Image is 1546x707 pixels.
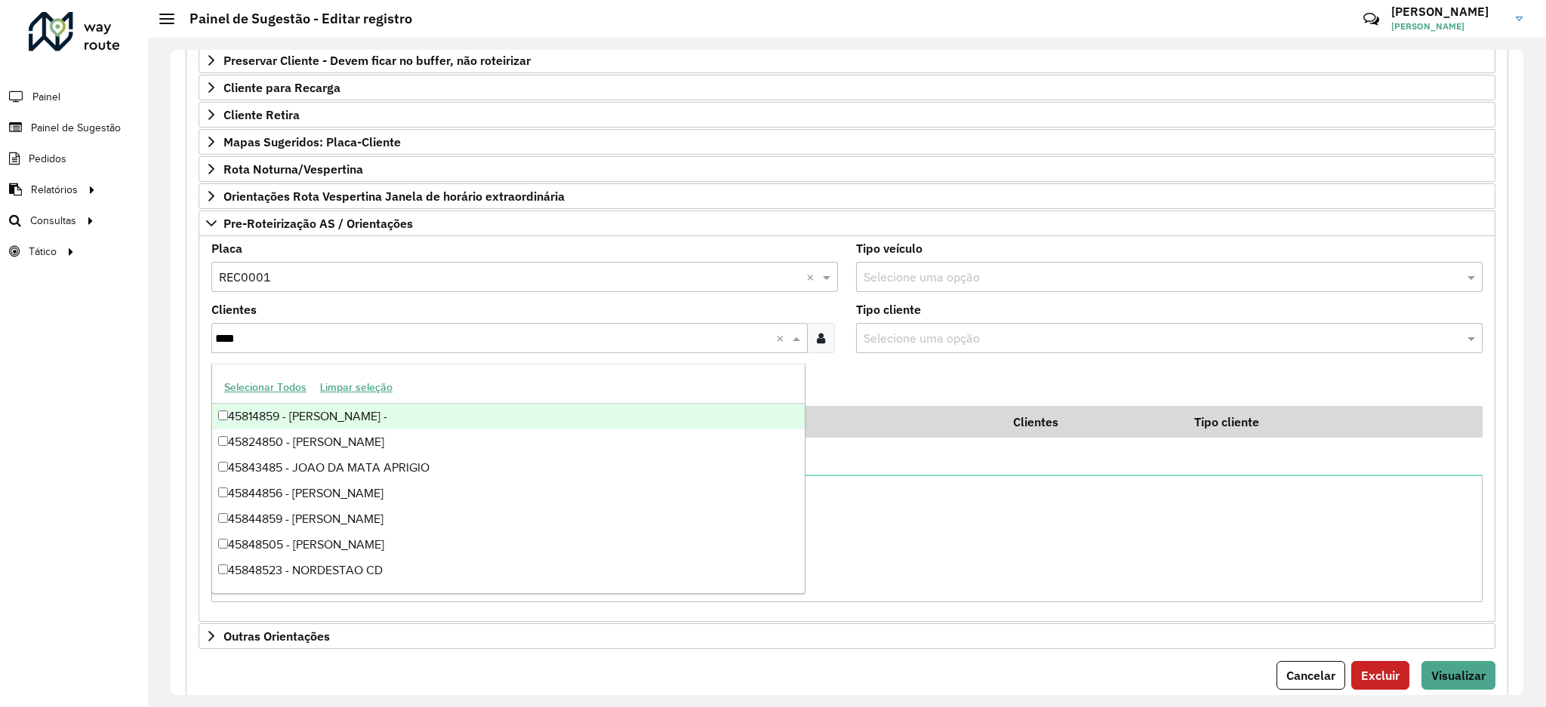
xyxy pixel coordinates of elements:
label: Clientes [211,300,257,318]
span: Cliente para Recarga [223,81,340,94]
span: Preservar Cliente - Devem ficar no buffer, não roteirizar [223,54,531,66]
span: Painel de Sugestão [31,120,121,136]
a: Rota Noturna/Vespertina [199,156,1495,182]
a: Preservar Cliente - Devem ficar no buffer, não roteirizar [199,48,1495,73]
div: 45844859 - [PERSON_NAME] [212,506,805,532]
div: 45843485 - JOAO DA MATA APRIGIO [212,455,805,481]
span: Pre-Roteirização AS / Orientações [223,217,413,229]
div: 45848524 - [GEOGRAPHIC_DATA] [212,583,805,609]
button: Excluir [1351,661,1409,690]
span: Clear all [776,329,789,347]
label: Tipo veículo [856,239,922,257]
a: Contato Rápido [1355,3,1387,35]
h3: [PERSON_NAME] [1391,5,1504,19]
ng-dropdown-panel: Options list [211,364,805,594]
span: Excluir [1361,668,1400,683]
span: Relatórios [31,182,78,198]
a: Cliente Retira [199,102,1495,128]
h2: Painel de Sugestão - Editar registro [174,11,412,27]
th: Tipo cliente [1184,406,1418,438]
span: Pedidos [29,151,66,167]
button: Selecionar Todos [217,376,313,399]
a: Orientações Rota Vespertina Janela de horário extraordinária [199,183,1495,209]
span: Orientações Rota Vespertina Janela de horário extraordinária [223,190,565,202]
label: Tipo cliente [856,300,921,318]
button: Visualizar [1421,661,1495,690]
span: Clear all [806,268,819,286]
div: 45844856 - [PERSON_NAME] [212,481,805,506]
span: [PERSON_NAME] [1391,20,1504,33]
a: Mapas Sugeridos: Placa-Cliente [199,129,1495,155]
div: 45848505 - [PERSON_NAME] [212,532,805,558]
span: Visualizar [1431,668,1486,683]
span: Tático [29,244,57,260]
a: Outras Orientações [199,623,1495,649]
span: Cliente Retira [223,109,300,121]
button: Cancelar [1277,661,1345,690]
span: Consultas [30,213,76,229]
a: Cliente para Recarga [199,75,1495,100]
span: Painel [32,89,60,105]
span: Outras Orientações [223,630,330,642]
div: Pre-Roteirização AS / Orientações [199,236,1495,622]
a: Pre-Roteirização AS / Orientações [199,211,1495,236]
div: 45824850 - [PERSON_NAME] [212,429,805,455]
div: 45814859 - [PERSON_NAME] - [212,404,805,429]
span: Mapas Sugeridos: Placa-Cliente [223,136,401,148]
span: Cancelar [1286,668,1335,683]
label: Placa [211,239,242,257]
th: Clientes [1002,406,1184,438]
button: Limpar seleção [313,376,399,399]
span: Rota Noturna/Vespertina [223,163,363,175]
div: 45848523 - NORDESTAO CD [212,558,805,583]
